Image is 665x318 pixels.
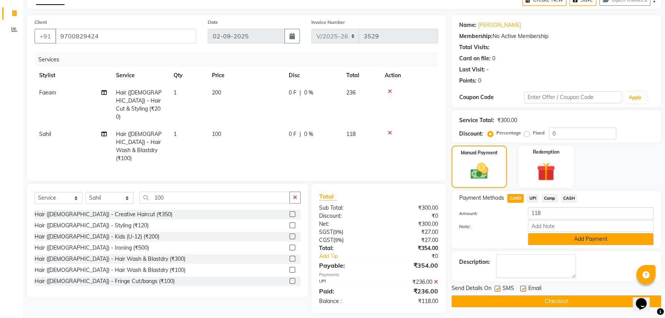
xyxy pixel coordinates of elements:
span: 200 [212,89,221,96]
th: Price [207,67,284,84]
img: _gift.svg [531,160,561,183]
div: Name: [459,21,476,29]
div: Points: [459,77,476,85]
label: Redemption [533,149,559,156]
span: Total [319,192,337,200]
button: +91 [35,29,56,43]
input: Enter Offer / Coupon Code [524,91,621,103]
label: Note: [453,223,522,230]
input: Amount [528,207,653,219]
div: ( ) [313,228,379,236]
div: Services [35,53,444,67]
div: - [486,66,489,74]
div: ₹300.00 [497,116,517,124]
span: CARD [507,194,524,203]
div: Hair ([DEMOGRAPHIC_DATA]) - Creative Haircut (₹350) [35,210,172,219]
span: 118 [346,131,356,137]
span: Sahil [39,131,51,137]
div: Service Total: [459,116,494,124]
div: ₹354.00 [379,261,444,270]
div: Total Visits: [459,43,490,51]
span: Faeam [39,89,56,96]
span: Comp [542,194,558,203]
div: ₹0 [389,252,444,260]
th: Disc [284,67,342,84]
img: _cash.svg [465,161,494,181]
span: CASH [561,194,577,203]
input: Add Note [528,220,653,232]
div: Discount: [313,212,379,220]
div: ₹118.00 [379,297,444,305]
span: CGST [319,237,333,243]
span: UPI [527,194,539,203]
span: Send Details On [452,284,491,294]
div: Hair ([DEMOGRAPHIC_DATA]) - Ironing (₹500) [35,244,149,252]
span: 0 F [289,89,296,97]
div: UPI [313,278,379,286]
div: ₹236.00 [379,287,444,296]
th: Action [380,67,438,84]
span: 0 % [304,130,313,138]
div: ( ) [313,236,379,244]
th: Stylist [35,67,111,84]
span: 236 [346,89,356,96]
iframe: chat widget [633,287,657,310]
div: 0 [492,55,495,63]
span: 100 [212,131,221,137]
div: Hair ([DEMOGRAPHIC_DATA]) - Hair Wash & Blastdry (₹100) [35,266,185,274]
div: Hair ([DEMOGRAPHIC_DATA]) - Kids (U-12) (₹200) [35,233,159,241]
div: Hair ([DEMOGRAPHIC_DATA]) - Hair Wash & Blastdry (₹300) [35,255,185,263]
input: Search or Scan [139,192,290,204]
span: Hair ([DEMOGRAPHIC_DATA]) - Hair Cut & Styling (₹200) [116,89,162,120]
span: 0 F [289,130,296,138]
div: Total: [313,244,379,252]
label: Client [35,19,47,26]
div: Coupon Code [459,93,524,101]
div: ₹300.00 [379,220,444,228]
a: Add Tip [313,252,390,260]
button: Apply [624,92,646,103]
div: Net: [313,220,379,228]
div: Last Visit: [459,66,485,74]
span: Email [528,284,541,294]
span: 9% [335,237,342,243]
span: 1 [174,131,177,137]
div: Hair ([DEMOGRAPHIC_DATA]) - Styling (₹120) [35,222,149,230]
span: 9% [334,229,342,235]
span: | [299,130,301,138]
span: | [299,89,301,97]
span: 0 % [304,89,313,97]
div: Discount: [459,130,483,138]
div: Hair ([DEMOGRAPHIC_DATA]) - Fringe Cut/bangs (₹100) [35,277,175,285]
div: No Active Membership [459,32,653,40]
th: Qty [169,67,207,84]
div: ₹354.00 [379,244,444,252]
button: Add Payment [528,233,653,245]
div: ₹27.00 [379,228,444,236]
div: Sub Total: [313,204,379,212]
div: Description: [459,258,490,266]
div: Paid: [313,287,379,296]
label: Date [208,19,218,26]
div: ₹300.00 [379,204,444,212]
span: Hair ([DEMOGRAPHIC_DATA]) - Hair Wash & Blastdry (₹100) [116,131,162,162]
div: Payments [319,272,438,278]
label: Amount: [453,210,522,217]
span: 1 [174,89,177,96]
div: Card on file: [459,55,491,63]
div: Balance : [313,297,379,305]
label: Invoice Number [311,19,345,26]
div: ₹27.00 [379,236,444,244]
div: Payable: [313,261,379,270]
div: ₹0 [379,212,444,220]
input: Search by Name/Mobile/Email/Code [55,29,196,43]
button: Checkout [452,295,661,307]
th: Service [111,67,169,84]
span: SMS [503,284,514,294]
th: Total [342,67,380,84]
div: 0 [478,77,481,85]
label: Manual Payment [461,149,498,156]
div: ₹236.00 [379,278,444,286]
a: [PERSON_NAME] [478,21,521,29]
label: Percentage [496,129,521,136]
